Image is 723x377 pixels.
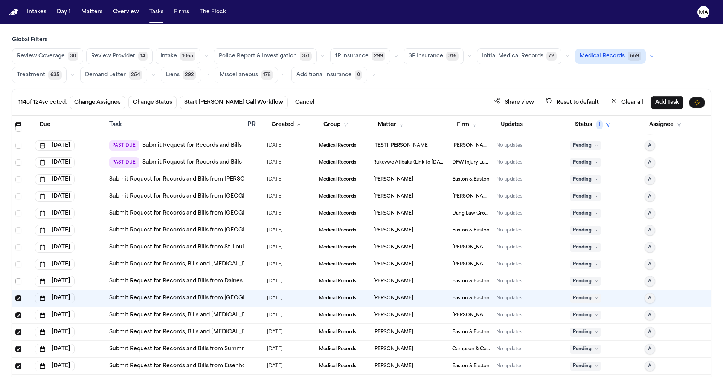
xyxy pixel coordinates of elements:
[109,328,394,336] a: Submit Request for Records, Bills and [MEDICAL_DATA] from [GEOGRAPHIC_DATA] [GEOGRAPHIC_DATA]
[496,346,522,352] div: No updates
[109,311,380,319] a: Submit Request for Records, Bills and [MEDICAL_DATA] from [GEOGRAPHIC_DATA][PERSON_NAME]
[645,225,655,236] button: A
[15,210,21,216] span: Select row
[452,176,490,182] span: Easton & Easton
[648,159,651,166] span: A
[219,52,297,60] span: Police Report & Investigation
[645,344,655,354] button: A
[645,327,655,337] button: A
[128,96,177,109] button: Change Status
[300,52,312,61] span: 371
[648,244,651,250] span: A
[35,140,75,151] button: [DATE]
[373,227,413,233] span: Liliana Ochoa
[496,363,522,369] div: No updates
[373,295,413,301] span: Shany Edery
[496,227,522,233] div: No updates
[35,208,75,219] button: [DATE]
[15,295,21,301] span: Select row
[319,278,356,284] span: Medical Records
[142,159,344,166] a: Submit Request for Records and Bills from ATI Physical Therapy – Mesquite
[109,244,404,251] a: Submit Request for Records and Bills from St. Louis Fire Department – Bureau of Emergency Medical...
[648,176,651,182] span: A
[648,312,651,318] span: A
[197,5,229,19] a: The Flock
[267,157,283,168] span: 10/3/2025, 3:19:16 PM
[570,294,601,303] span: Pending
[110,5,142,19] button: Overview
[648,261,651,267] span: A
[330,48,390,64] button: 1P Insurance299
[648,193,651,199] span: A
[373,176,413,182] span: Bianca Pasillas
[319,193,356,199] span: Medical Records
[35,361,75,371] button: [DATE]
[319,363,356,369] span: Medical Records
[68,52,78,61] span: 30
[146,5,166,19] button: Tasks
[373,193,413,199] span: Cody Adams
[648,346,651,352] span: A
[12,36,711,44] h3: Global Filters
[267,140,283,151] span: 10/2/2025, 9:36:49 AM
[496,261,522,267] div: No updates
[109,176,430,183] a: Submit Request for Records and Bills from [PERSON_NAME] Permanente [GEOGRAPHIC_DATA] – [GEOGRAPHI...
[645,174,655,185] button: A
[24,5,49,19] button: Intakes
[319,261,356,267] span: Medical Records
[570,192,601,201] span: Pending
[645,310,655,320] button: A
[319,295,356,301] span: Medical Records
[373,159,446,166] span: Rukevwe Atibaka (Link to Sunday Atibaka)
[645,276,655,287] button: A
[648,227,651,233] span: A
[575,49,646,64] button: Medical Records659
[319,118,352,132] button: Group
[570,362,601,371] span: Pending
[215,67,278,83] button: Miscellaneous178
[109,140,139,151] span: PAST DUE
[570,209,601,218] span: Pending
[267,191,283,202] span: 10/6/2025, 10:07:55 AM
[373,261,413,267] span: Dariana Corona
[319,244,356,250] span: Medical Records
[267,259,283,270] span: 10/6/2025, 1:09:14 PM
[496,143,522,149] div: No updates
[142,142,720,149] a: Submit Request for Records and Bills from NYU Langone Health – Emergency Department Follow-Up & C...
[15,122,21,128] span: Select all
[183,70,196,80] span: 292
[606,95,648,109] button: Clear all
[496,329,522,335] div: No updates
[645,157,655,168] button: A
[645,118,686,132] button: Assignee
[35,327,75,337] button: [DATE]
[373,118,408,132] button: Matter
[645,361,655,371] button: A
[651,96,683,109] button: Add Task
[580,52,625,60] span: Medical Records
[267,118,306,132] button: Created
[496,176,522,182] div: No updates
[109,277,284,285] a: Submit Request for Records and Bills from Daines Plastic Surgery
[12,48,83,64] button: Review Coverage30
[355,70,362,80] span: 0
[496,278,522,284] div: No updates
[161,67,201,83] button: Liens292
[373,312,413,318] span: Ariel Ray
[648,278,651,284] span: A
[91,52,135,60] span: Review Provider
[138,52,148,61] span: 14
[15,363,21,369] span: Select row
[452,244,491,250] span: Beck & Beck
[648,143,651,149] span: A
[570,328,601,337] span: Pending
[570,175,601,184] span: Pending
[109,120,241,129] div: Task
[645,259,655,270] button: A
